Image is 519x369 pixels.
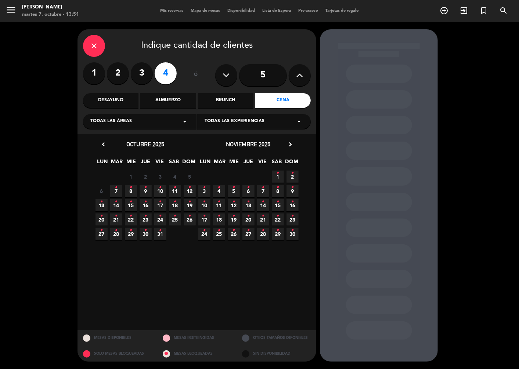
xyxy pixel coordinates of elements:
span: 31 [154,228,166,240]
span: 12 [228,199,240,211]
span: 3 [154,171,166,183]
span: 18 [213,213,225,226]
span: 10 [154,185,166,197]
span: 19 [228,213,240,226]
i: • [203,196,206,208]
span: Todas las áreas [90,118,132,125]
i: • [159,196,162,208]
i: • [144,182,147,193]
label: 3 [131,62,153,84]
i: • [100,210,103,222]
span: 23 [286,213,299,226]
i: • [100,196,103,208]
span: 21 [110,213,122,226]
i: • [159,210,162,222]
span: 30 [140,228,152,240]
span: 14 [110,199,122,211]
span: SAB [168,157,180,169]
i: • [262,196,264,208]
span: Pre-acceso [295,9,322,13]
span: 7 [257,185,269,197]
i: • [130,210,132,222]
span: 23 [140,213,152,226]
i: • [203,210,206,222]
span: MIE [228,157,240,169]
span: 6 [95,185,108,197]
span: 6 [242,185,255,197]
i: exit_to_app [459,6,468,15]
i: • [188,182,191,193]
span: Tarjetas de regalo [322,9,363,13]
span: 13 [242,199,255,211]
i: • [115,224,118,236]
i: turned_in_not [479,6,488,15]
span: Lista de Espera [259,9,295,13]
i: • [174,196,176,208]
i: • [218,224,220,236]
span: VIE [154,157,166,169]
span: octubre 2025 [127,140,165,148]
span: 25 [213,228,225,240]
i: • [218,182,220,193]
i: close [90,41,98,50]
span: Todas las experiencias [205,118,264,125]
i: • [277,167,279,179]
span: 9 [140,185,152,197]
i: • [233,210,235,222]
i: • [203,182,206,193]
i: • [277,210,279,222]
span: 10 [198,199,210,211]
i: • [100,224,103,236]
div: SIN DISPONIBILIDAD [237,346,316,362]
span: 17 [154,199,166,211]
span: noviembre 2025 [226,140,271,148]
span: SAB [271,157,283,169]
i: • [115,196,118,208]
span: 5 [228,185,240,197]
div: Brunch [198,93,253,108]
span: 11 [213,199,225,211]
span: 29 [125,228,137,240]
i: chevron_right [286,140,294,148]
label: 4 [155,62,177,84]
i: • [277,196,279,208]
span: Mis reservas [156,9,187,13]
span: 4 [169,171,181,183]
span: 13 [95,199,108,211]
i: • [115,182,118,193]
span: 22 [125,213,137,226]
span: JUE [242,157,255,169]
div: OTROS TAMAÑOS DIPONIBLES [237,330,316,346]
i: • [218,210,220,222]
span: 27 [242,228,255,240]
i: • [115,210,118,222]
span: 4 [213,185,225,197]
span: VIE [257,157,269,169]
div: Desayuno [83,93,138,108]
span: 19 [184,199,196,211]
div: MESAS BLOQUEADAS [157,346,237,362]
i: • [203,224,206,236]
i: • [188,196,191,208]
div: Indique cantidad de clientes [83,35,311,57]
span: 2 [140,171,152,183]
i: • [233,182,235,193]
i: • [130,196,132,208]
span: 7 [110,185,122,197]
i: • [277,182,279,193]
span: 20 [242,213,255,226]
i: • [291,167,294,179]
span: 25 [169,213,181,226]
i: menu [6,4,17,15]
i: arrow_drop_down [295,117,303,126]
span: 26 [184,213,196,226]
i: • [262,210,264,222]
i: • [174,182,176,193]
span: 20 [95,213,108,226]
span: 15 [272,199,284,211]
div: MESAS RESTRINGIDAS [157,330,237,346]
i: • [291,224,294,236]
span: Disponibilidad [224,9,259,13]
i: • [247,196,250,208]
i: • [262,224,264,236]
